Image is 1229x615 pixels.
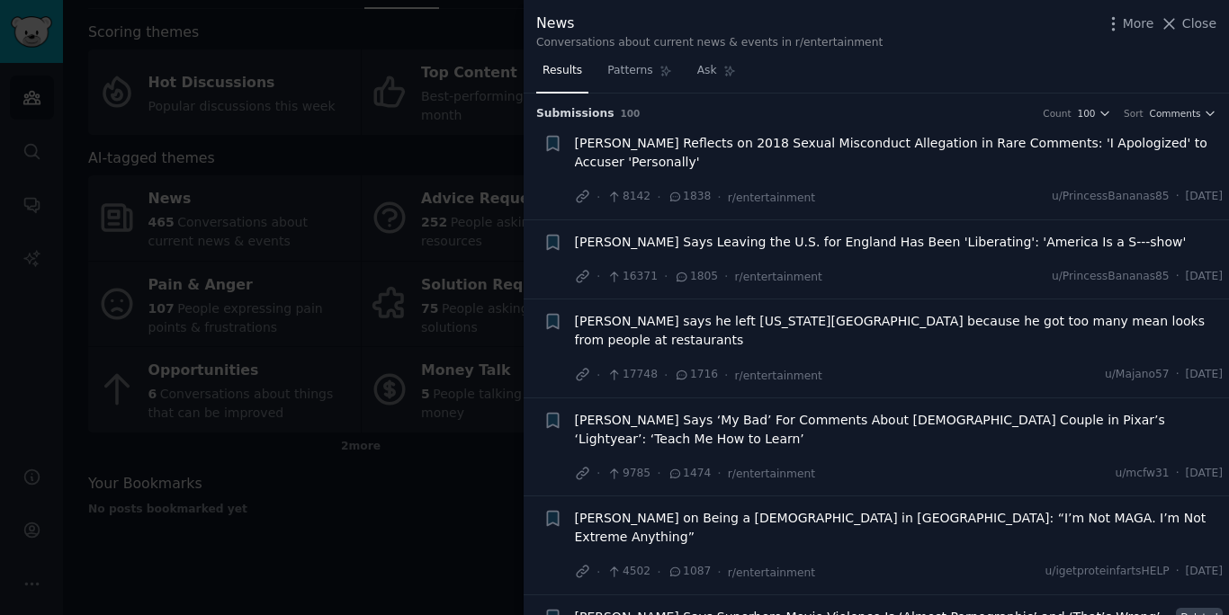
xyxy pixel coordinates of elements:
[1150,107,1216,120] button: Comments
[691,57,742,94] a: Ask
[724,267,728,286] span: ·
[606,367,657,383] span: 17748
[664,267,668,286] span: ·
[575,312,1224,350] a: [PERSON_NAME] says he left [US_STATE][GEOGRAPHIC_DATA] because he got too many mean looks from pe...
[1043,107,1071,120] div: Count
[536,13,883,35] div: News
[717,464,721,483] span: ·
[606,466,650,482] span: 9785
[1176,466,1180,482] span: ·
[1186,189,1223,205] span: [DATE]
[536,35,883,51] div: Conversations about current news & events in r/entertainment
[1176,189,1180,205] span: ·
[1186,269,1223,285] span: [DATE]
[1052,189,1170,205] span: u/PrincessBananas85
[1186,564,1223,580] span: [DATE]
[1104,14,1154,33] button: More
[728,192,815,204] span: r/entertainment
[575,411,1224,449] a: [PERSON_NAME] Says ‘My Bad’ For Comments About [DEMOGRAPHIC_DATA] Couple in Pixar’s ‘Lightyear’: ...
[543,63,582,79] span: Results
[657,464,660,483] span: ·
[1160,14,1216,33] button: Close
[728,468,815,480] span: r/entertainment
[1176,367,1180,383] span: ·
[717,188,721,207] span: ·
[621,108,641,119] span: 100
[668,189,712,205] span: 1838
[597,267,600,286] span: ·
[1078,107,1096,120] span: 100
[1176,564,1180,580] span: ·
[668,564,712,580] span: 1087
[674,367,718,383] span: 1716
[735,370,822,382] span: r/entertainment
[607,63,652,79] span: Patterns
[575,233,1187,252] a: [PERSON_NAME] Says Leaving the U.S. for England Has Been 'Liberating': 'America Is a S---show'
[575,509,1224,547] a: [PERSON_NAME] on Being a [DEMOGRAPHIC_DATA] in [GEOGRAPHIC_DATA]: “I’m Not MAGA. I’m Not Extreme ...
[657,563,660,582] span: ·
[1045,564,1169,580] span: u/igetproteinfartsHELP
[717,563,721,582] span: ·
[657,188,660,207] span: ·
[597,188,600,207] span: ·
[1150,107,1201,120] span: Comments
[536,106,614,122] span: Submission s
[1186,367,1223,383] span: [DATE]
[606,269,657,285] span: 16371
[674,269,718,285] span: 1805
[1078,107,1112,120] button: 100
[724,366,728,385] span: ·
[597,366,600,385] span: ·
[1124,107,1144,120] div: Sort
[728,566,815,579] span: r/entertainment
[575,134,1224,172] a: [PERSON_NAME] Reflects on 2018 Sexual Misconduct Allegation in Rare Comments: 'I Apologized' to A...
[597,563,600,582] span: ·
[1182,14,1216,33] span: Close
[606,189,650,205] span: 8142
[1176,269,1180,285] span: ·
[597,464,600,483] span: ·
[606,564,650,580] span: 4502
[735,271,822,283] span: r/entertainment
[1105,367,1170,383] span: u/Majano57
[664,366,668,385] span: ·
[668,466,712,482] span: 1474
[601,57,677,94] a: Patterns
[1052,269,1170,285] span: u/PrincessBananas85
[1115,466,1169,482] span: u/mcfw31
[1123,14,1154,33] span: More
[536,57,588,94] a: Results
[697,63,717,79] span: Ask
[1186,466,1223,482] span: [DATE]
